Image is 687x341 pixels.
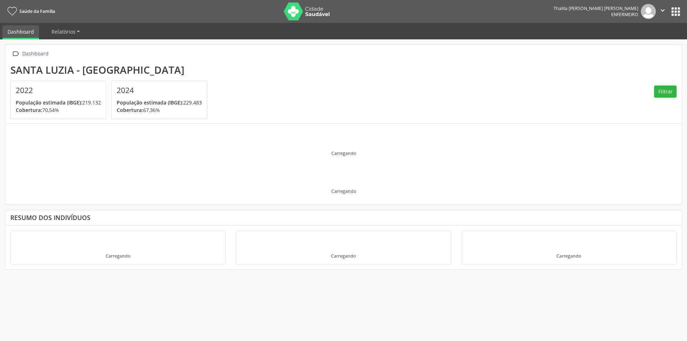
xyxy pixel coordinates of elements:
span: Relatórios [52,28,75,35]
button:  [656,4,669,19]
img: img [641,4,656,19]
div: Resumo dos indivíduos [10,214,677,221]
div: Carregando [331,253,356,259]
p: 70,54% [16,106,101,114]
i:  [10,49,21,59]
p: 67,36% [117,106,202,114]
button: apps [669,5,682,18]
button: Filtrar [654,86,677,98]
div: Carregando [556,253,581,259]
p: 219.132 [16,99,101,106]
h4: 2022 [16,86,101,95]
div: Dashboard [21,49,50,59]
div: Santa Luzia - [GEOGRAPHIC_DATA] [10,64,212,76]
span: Cobertura: [16,107,42,113]
a: Relatórios [47,25,85,38]
a: Dashboard [3,25,39,39]
span: População estimada (IBGE): [16,99,82,106]
h4: 2024 [117,86,202,95]
div: Carregando [331,188,356,194]
i:  [659,6,667,14]
a:  Dashboard [10,49,50,59]
a: Saúde da Família [5,5,55,17]
div: Thalita [PERSON_NAME] [PERSON_NAME] [554,5,638,11]
span: Cobertura: [117,107,143,113]
span: População estimada (IBGE): [117,99,183,106]
p: 229.483 [117,99,202,106]
span: Saúde da Família [19,8,55,14]
div: Carregando [331,150,356,156]
div: Carregando [106,253,130,259]
span: Enfermeiro [611,11,638,18]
